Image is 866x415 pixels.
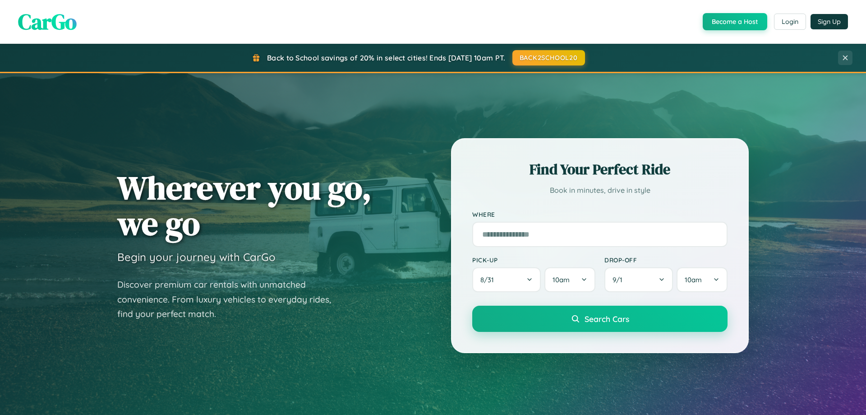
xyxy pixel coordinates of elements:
button: 10am [677,267,728,292]
button: Sign Up [811,14,848,29]
button: 8/31 [472,267,541,292]
span: 9 / 1 [613,275,627,284]
h1: Wherever you go, we go [117,170,372,241]
button: BACK2SCHOOL20 [512,50,585,65]
button: 9/1 [604,267,673,292]
button: 10am [544,267,595,292]
p: Discover premium car rentals with unmatched convenience. From luxury vehicles to everyday rides, ... [117,277,343,322]
span: 10am [685,275,702,284]
button: Login [774,14,806,30]
span: 10am [553,275,570,284]
h2: Find Your Perfect Ride [472,159,728,179]
h3: Begin your journey with CarGo [117,250,276,264]
span: Back to School savings of 20% in select cities! Ends [DATE] 10am PT. [267,53,505,62]
span: CarGo [18,7,77,37]
span: 8 / 31 [480,275,498,284]
p: Book in minutes, drive in style [472,184,728,197]
label: Pick-up [472,256,595,264]
label: Where [472,210,728,218]
button: Become a Host [703,13,767,30]
button: Search Cars [472,306,728,332]
label: Drop-off [604,256,728,264]
span: Search Cars [585,314,629,324]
